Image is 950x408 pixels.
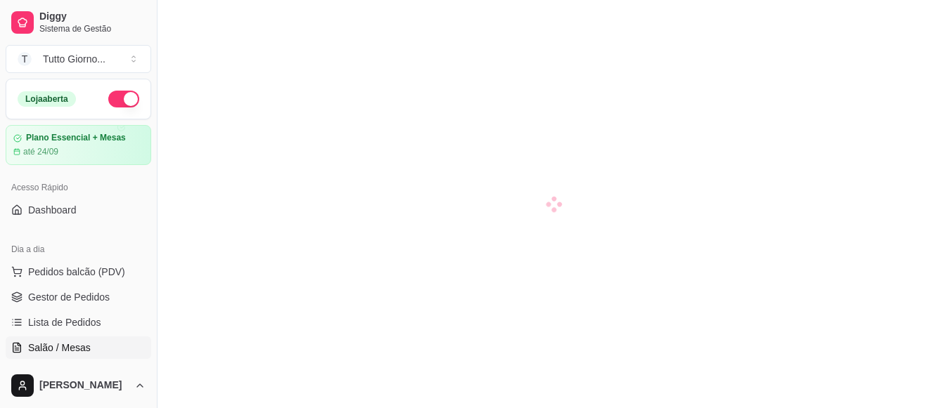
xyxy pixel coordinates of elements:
[28,315,101,329] span: Lista de Pedidos
[6,6,151,39] a: DiggySistema de Gestão
[39,11,146,23] span: Diggy
[18,52,32,66] span: T
[6,369,151,402] button: [PERSON_NAME]
[39,23,146,34] span: Sistema de Gestão
[6,199,151,221] a: Dashboard
[6,176,151,199] div: Acesso Rápido
[6,362,151,384] a: Diggy Botnovo
[6,238,151,261] div: Dia a dia
[108,91,139,107] button: Alterar Status
[6,311,151,334] a: Lista de Pedidos
[28,203,77,217] span: Dashboard
[23,146,58,157] article: até 24/09
[43,52,105,66] div: Tutto Giorno ...
[6,336,151,359] a: Salão / Mesas
[18,91,76,107] div: Loja aberta
[39,379,129,392] span: [PERSON_NAME]
[28,265,125,279] span: Pedidos balcão (PDV)
[6,261,151,283] button: Pedidos balcão (PDV)
[6,286,151,308] a: Gestor de Pedidos
[6,125,151,165] a: Plano Essencial + Mesasaté 24/09
[28,341,91,355] span: Salão / Mesas
[6,45,151,73] button: Select a team
[26,133,126,143] article: Plano Essencial + Mesas
[28,290,110,304] span: Gestor de Pedidos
